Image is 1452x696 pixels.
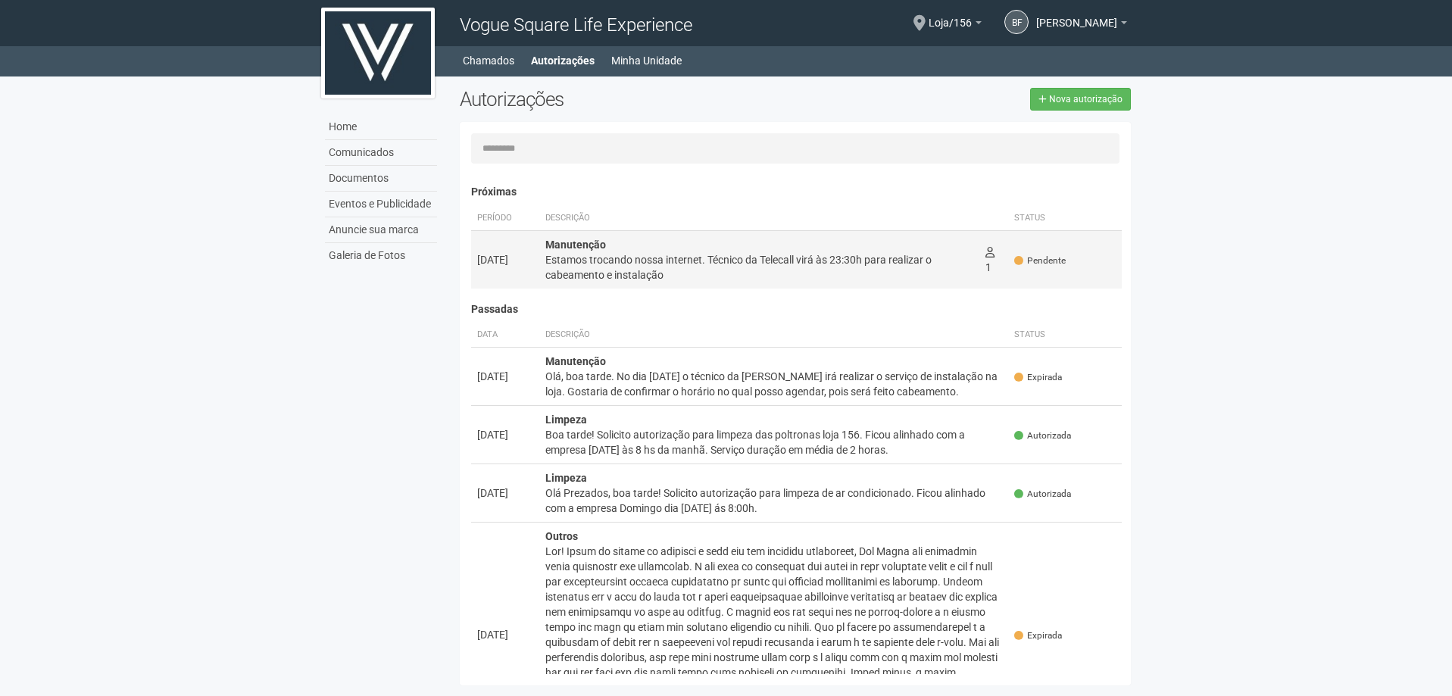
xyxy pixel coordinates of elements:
a: Galeria de Fotos [325,243,437,268]
a: [PERSON_NAME] [1036,19,1127,31]
strong: Manutenção [545,355,606,367]
div: Olá Prezados, boa tarde! Solicito autorização para limpeza de ar condicionado. Ficou alinhado com... [545,485,1003,516]
h4: Passadas [471,304,1123,315]
strong: Outros [545,530,578,542]
div: [DATE] [477,627,533,642]
strong: Limpeza [545,472,587,484]
a: Minha Unidade [611,50,682,71]
a: Loja/156 [929,19,982,31]
a: Comunicados [325,140,437,166]
th: Status [1008,323,1122,348]
span: 1 [985,246,995,273]
span: Expirada [1014,371,1062,384]
a: Chamados [463,50,514,71]
span: Autorizada [1014,429,1071,442]
div: [DATE] [477,369,533,384]
a: Nova autorização [1030,88,1131,111]
a: Documentos [325,166,437,192]
a: BF [1004,10,1029,34]
span: Bianca Fragoso Kraemer Moraes da Silva [1036,2,1117,29]
a: Home [325,114,437,140]
div: [DATE] [477,485,533,501]
div: Estamos trocando nossa internet. Técnico da Telecall virá às 23:30h para realizar o cabeamento e ... [545,252,973,282]
span: Pendente [1014,254,1066,267]
div: Boa tarde! Solicito autorização para limpeza das poltronas loja 156. Ficou alinhado com a empresa... [545,427,1003,457]
th: Status [1008,206,1122,231]
th: Descrição [539,323,1009,348]
div: [DATE] [477,427,533,442]
a: Anuncie sua marca [325,217,437,243]
span: Loja/156 [929,2,972,29]
th: Descrição [539,206,979,231]
h4: Próximas [471,186,1123,198]
strong: Limpeza [545,414,587,426]
span: Expirada [1014,629,1062,642]
a: Eventos e Publicidade [325,192,437,217]
th: Data [471,323,539,348]
span: Vogue Square Life Experience [460,14,692,36]
strong: Manutenção [545,239,606,251]
div: Olá, boa tarde. No dia [DATE] o técnico da [PERSON_NAME] irá realizar o serviço de instalação na ... [545,369,1003,399]
img: logo.jpg [321,8,435,98]
th: Período [471,206,539,231]
a: Autorizações [531,50,595,71]
div: [DATE] [477,252,533,267]
h2: Autorizações [460,88,784,111]
span: Nova autorização [1049,94,1123,105]
span: Autorizada [1014,488,1071,501]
